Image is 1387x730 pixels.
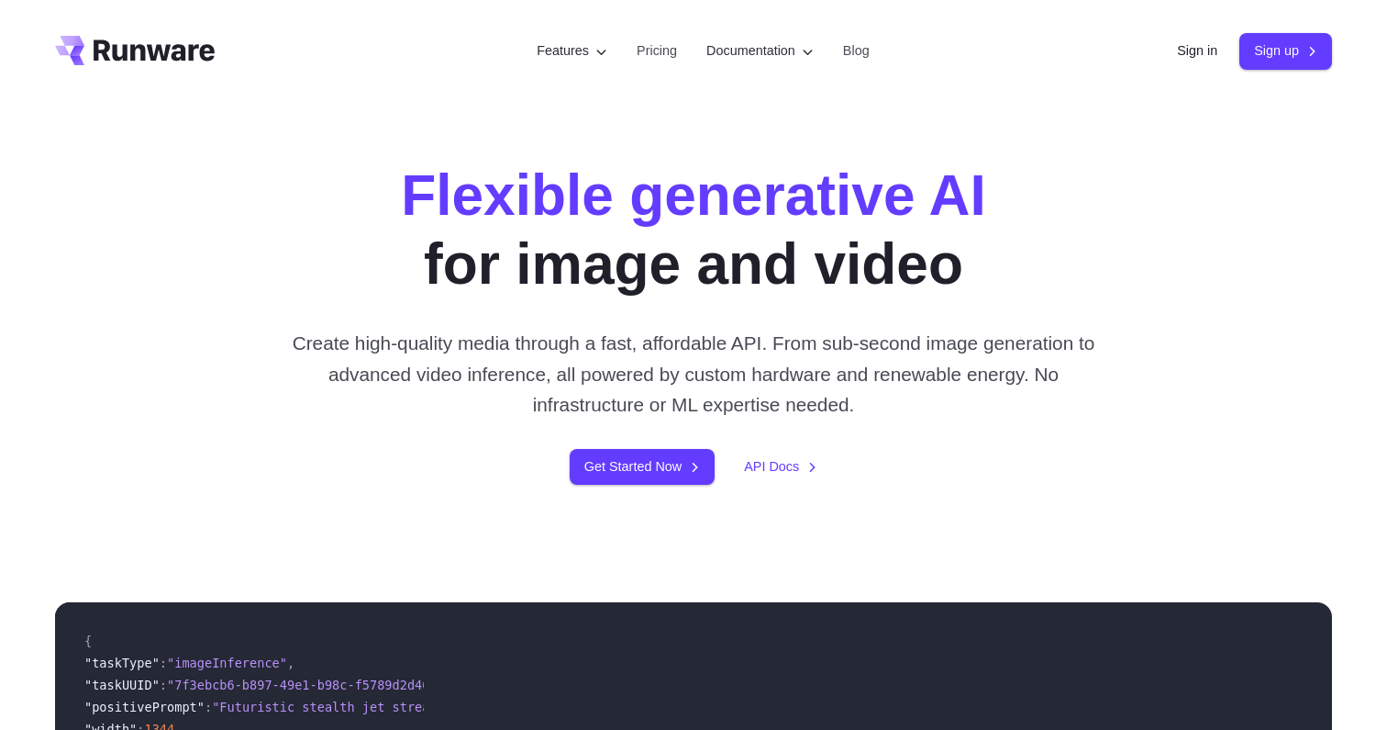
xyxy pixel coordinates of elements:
span: : [205,700,212,714]
label: Features [537,40,607,62]
a: Sign up [1239,33,1332,69]
p: Create high-quality media through a fast, affordable API. From sub-second image generation to adv... [285,328,1103,420]
span: : [160,656,167,670]
span: , [287,656,294,670]
h1: for image and video [401,162,986,298]
a: Get Started Now [570,449,715,485]
span: "Futuristic stealth jet streaking through a neon-lit cityscape with glowing purple exhaust" [212,700,895,714]
label: Documentation [706,40,814,62]
a: Sign in [1177,40,1217,62]
strong: Flexible generative AI [401,163,986,227]
span: "imageInference" [167,656,287,670]
span: "taskType" [84,656,160,670]
span: : [160,678,167,692]
span: "7f3ebcb6-b897-49e1-b98c-f5789d2d40d7" [167,678,452,692]
span: "positivePrompt" [84,700,205,714]
a: Blog [843,40,870,62]
a: Pricing [637,40,677,62]
a: Go to / [55,36,215,65]
a: API Docs [744,456,817,477]
span: { [84,634,92,648]
span: "taskUUID" [84,678,160,692]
